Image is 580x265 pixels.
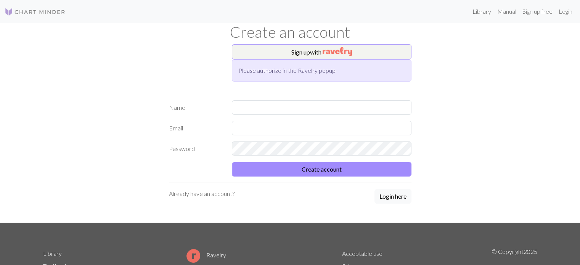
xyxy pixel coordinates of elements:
a: Ravelry [186,251,226,259]
label: Name [164,100,227,115]
a: Login [556,4,575,19]
div: Please authorize in the Ravelry popup [232,59,411,82]
img: Ravelry logo [186,249,200,263]
button: Create account [232,162,411,177]
a: Library [43,250,62,257]
a: Manual [494,4,519,19]
label: Email [164,121,227,135]
a: Sign up free [519,4,556,19]
p: Already have an account? [169,189,235,198]
h1: Create an account [39,23,542,41]
button: Login here [374,189,411,204]
button: Sign upwith [232,44,411,59]
a: Library [469,4,494,19]
label: Password [164,141,227,156]
img: Logo [5,7,66,16]
img: Ravelry [323,47,352,56]
a: Acceptable use [342,250,382,257]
